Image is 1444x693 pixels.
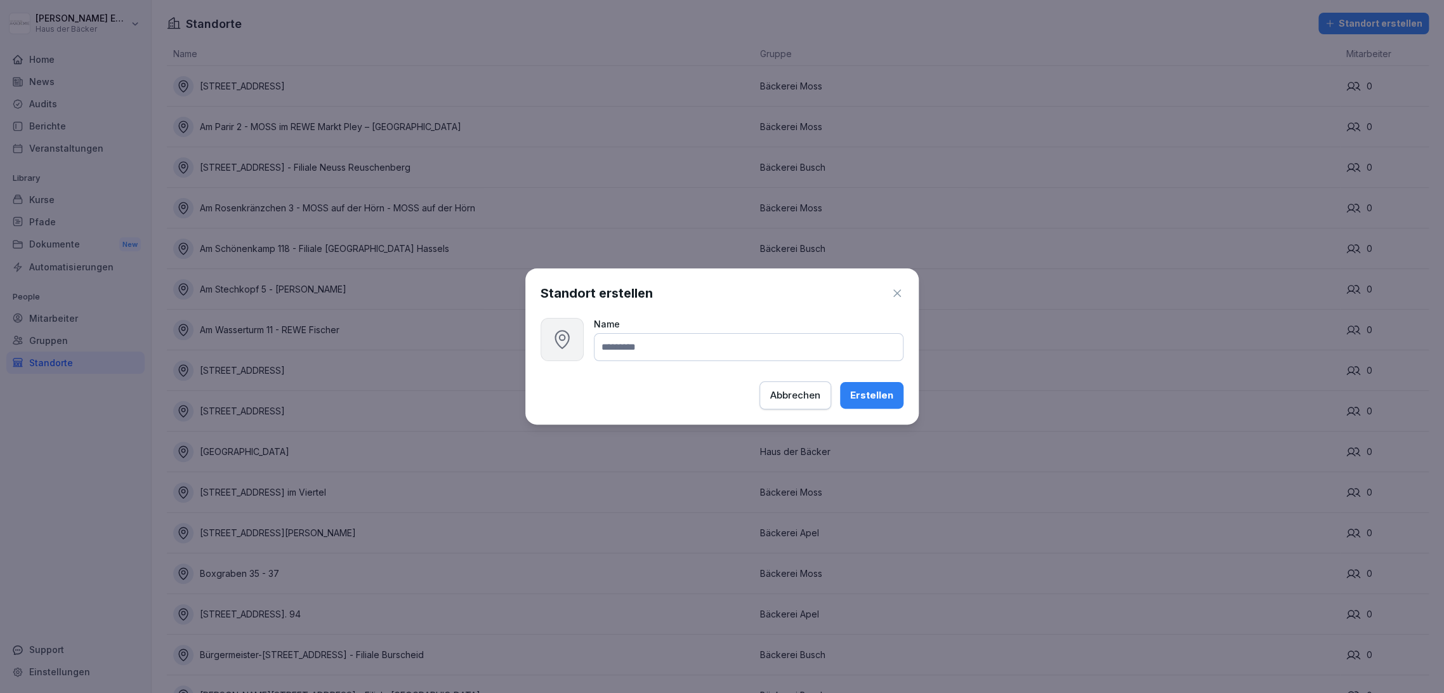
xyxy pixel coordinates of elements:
[594,319,620,329] span: Name
[850,388,893,402] div: Erstellen
[759,381,831,409] button: Abbrechen
[770,388,820,402] div: Abbrechen
[541,284,653,303] h1: Standort erstellen
[840,382,903,409] button: Erstellen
